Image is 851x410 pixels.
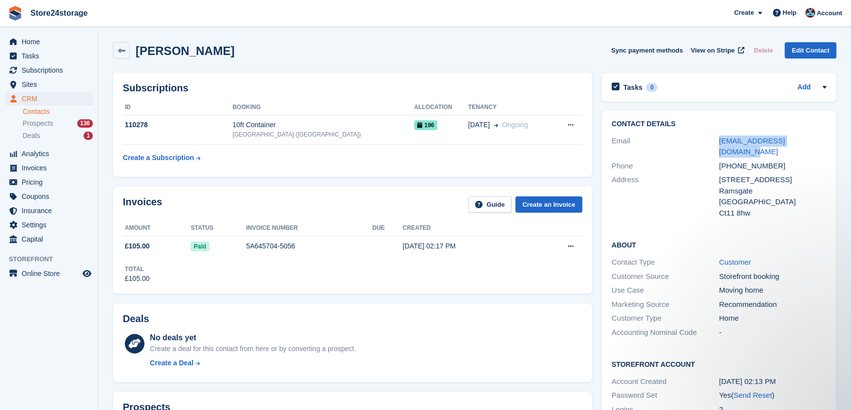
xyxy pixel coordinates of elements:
span: Insurance [22,204,81,218]
span: Sites [22,78,81,91]
div: Create a Deal [150,358,194,368]
th: ID [123,100,232,115]
a: Preview store [81,268,93,279]
div: £105.00 [125,273,150,284]
span: Subscriptions [22,63,81,77]
div: Address [612,174,719,219]
span: Deals [23,131,40,140]
a: Add [797,82,811,93]
div: 10ft Container [232,120,414,130]
th: Amount [123,220,191,236]
div: Accounting Nominal Code [612,327,719,338]
div: Customer Source [612,271,719,282]
div: Marketing Source [612,299,719,310]
a: menu [5,49,93,63]
div: [GEOGRAPHIC_DATA] ([GEOGRAPHIC_DATA]) [232,130,414,139]
div: [PHONE_NUMBER] [719,161,826,172]
h2: Subscriptions [123,82,582,94]
h2: Contact Details [612,120,826,128]
h2: Tasks [624,83,643,92]
a: Create a Subscription [123,149,200,167]
a: Contacts [23,107,93,116]
div: 110278 [123,120,232,130]
div: [DATE] 02:13 PM [719,376,826,387]
a: menu [5,190,93,203]
div: Recommendation [719,299,826,310]
div: Email [612,136,719,158]
img: stora-icon-8386f47178a22dfd0bd8f6a31ec36ba5ce8667c1dd55bd0f319d3a0aa187defe.svg [8,6,23,21]
div: Ct11 8hw [719,208,826,219]
div: [STREET_ADDRESS] [719,174,826,186]
th: Due [372,220,403,236]
div: Ramsgate [719,186,826,197]
a: menu [5,175,93,189]
div: [DATE] 02:17 PM [402,241,532,251]
div: Password Set [612,390,719,401]
div: Home [719,313,826,324]
span: Ongoing [502,121,528,129]
div: No deals yet [150,332,356,344]
span: Invoices [22,161,81,175]
div: Customer Type [612,313,719,324]
div: Phone [612,161,719,172]
a: menu [5,78,93,91]
a: menu [5,147,93,161]
div: Account Created [612,376,719,387]
button: Delete [750,42,777,58]
div: [GEOGRAPHIC_DATA] [719,196,826,208]
span: ( ) [731,391,774,399]
a: Send Reset [734,391,772,399]
a: [EMAIL_ADDRESS][DOMAIN_NAME] [719,137,785,156]
div: 0 [646,83,657,92]
a: Store24storage [27,5,92,21]
a: menu [5,232,93,246]
span: Tasks [22,49,81,63]
span: Pricing [22,175,81,189]
div: Create a deal for this contact from here or by converting a prospect. [150,344,356,354]
span: Paid [191,242,209,251]
th: Tenancy [468,100,553,115]
th: Invoice number [246,220,372,236]
div: - [719,327,826,338]
a: menu [5,63,93,77]
span: £105.00 [125,241,150,251]
th: Created [402,220,532,236]
span: 196 [414,120,437,130]
a: Prospects 136 [23,118,93,129]
a: Guide [468,196,511,213]
a: Edit Contact [785,42,836,58]
a: Deals 1 [23,131,93,141]
a: menu [5,218,93,232]
span: Account [817,8,842,18]
a: Create a Deal [150,358,356,368]
div: Contact Type [612,257,719,268]
div: Moving home [719,285,826,296]
th: Booking [232,100,414,115]
span: Coupons [22,190,81,203]
img: George [805,8,815,18]
a: menu [5,161,93,175]
h2: [PERSON_NAME] [136,44,234,57]
span: Analytics [22,147,81,161]
span: [DATE] [468,120,490,130]
h2: Storefront Account [612,359,826,369]
div: Create a Subscription [123,153,194,163]
a: menu [5,204,93,218]
h2: About [612,240,826,249]
div: Storefront booking [719,271,826,282]
div: Yes [719,390,826,401]
span: Online Store [22,267,81,280]
span: View on Stripe [691,46,735,55]
button: Sync payment methods [611,42,683,58]
a: menu [5,35,93,49]
span: Prospects [23,119,53,128]
a: View on Stripe [687,42,746,58]
h2: Invoices [123,196,162,213]
span: Create [734,8,754,18]
th: Allocation [414,100,468,115]
span: Settings [22,218,81,232]
span: Capital [22,232,81,246]
div: 5A645704-5056 [246,241,372,251]
span: CRM [22,92,81,106]
span: Home [22,35,81,49]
